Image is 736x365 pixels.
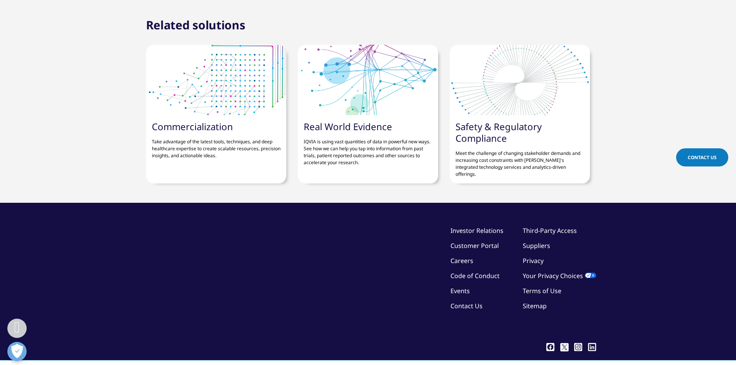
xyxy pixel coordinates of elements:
[450,226,503,235] a: Investor Relations
[523,241,550,250] a: Suppliers
[450,256,473,265] a: Careers
[523,226,577,235] a: Third-Party Access
[676,148,728,166] a: Contact Us
[304,120,392,133] a: Real World Evidence
[450,241,499,250] a: Customer Portal
[523,302,547,310] a: Sitemap
[450,272,500,280] a: Code of Conduct
[456,120,542,144] a: Safety & Regulatory Compliance
[523,272,596,280] a: Your Privacy Choices
[688,154,717,161] span: Contact Us
[523,287,561,295] a: Terms of Use
[523,256,544,265] a: Privacy
[450,287,470,295] a: Events
[456,144,584,178] p: Meet the challenge of changing stakeholder demands and increasing cost constraints with [PERSON_N...
[146,17,245,33] h2: Related solutions
[7,342,27,361] button: Open Preferences
[152,132,280,159] p: Take advantage of the latest tools, techniques, and deep healthcare expertise to create scalable ...
[152,120,233,133] a: Commercialization
[450,302,483,310] a: Contact Us
[304,132,432,166] p: IQVIA is using vast quantities of data in powerful new ways. See how we can help you tap into inf...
